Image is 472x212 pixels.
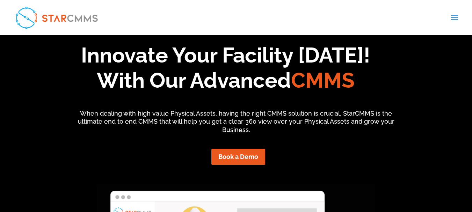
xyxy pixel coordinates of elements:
[356,137,472,212] iframe: Chat Widget
[12,3,102,32] img: StarCMMS
[211,149,265,165] a: Book a Demo
[291,68,355,93] span: CMMS
[71,109,401,134] p: When dealing with high value Physical Assets, having the right CMMS solution is crucial. StarCMMS...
